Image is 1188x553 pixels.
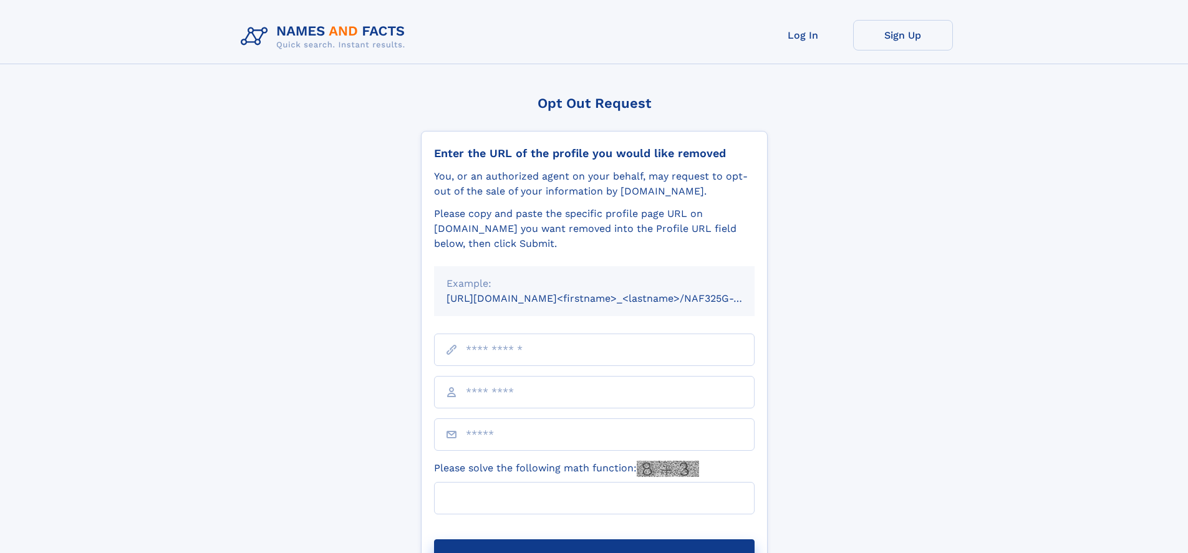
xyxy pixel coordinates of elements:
[434,169,755,199] div: You, or an authorized agent on your behalf, may request to opt-out of the sale of your informatio...
[236,20,415,54] img: Logo Names and Facts
[853,20,953,50] a: Sign Up
[434,147,755,160] div: Enter the URL of the profile you would like removed
[434,206,755,251] div: Please copy and paste the specific profile page URL on [DOMAIN_NAME] you want removed into the Pr...
[447,276,742,291] div: Example:
[447,292,778,304] small: [URL][DOMAIN_NAME]<firstname>_<lastname>/NAF325G-xxxxxxxx
[434,461,699,477] label: Please solve the following math function:
[753,20,853,50] a: Log In
[421,95,768,111] div: Opt Out Request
